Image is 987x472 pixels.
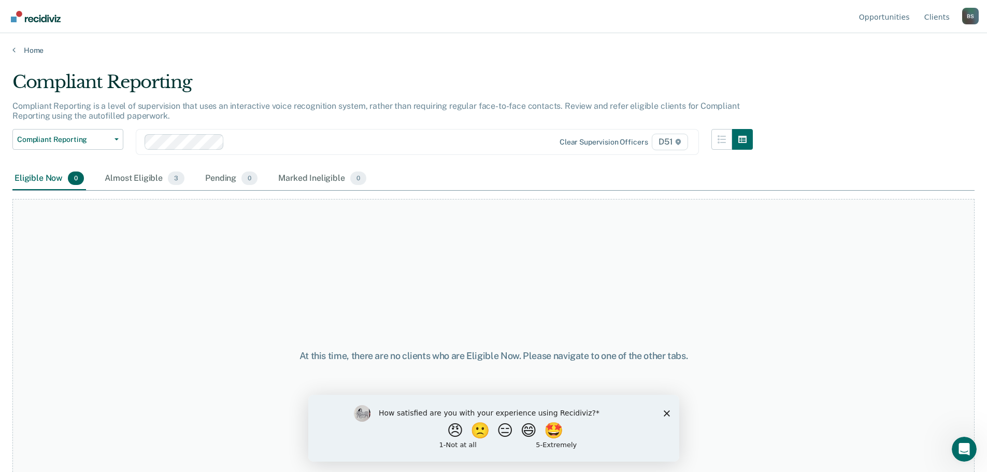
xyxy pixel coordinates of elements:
[12,46,975,55] a: Home
[12,129,123,150] button: Compliant Reporting
[241,171,258,185] span: 0
[12,101,739,121] p: Compliant Reporting is a level of supervision that uses an interactive voice recognition system, ...
[168,171,184,185] span: 3
[253,350,734,362] div: At this time, there are no clients who are Eligible Now. Please navigate to one of the other tabs.
[103,167,187,190] div: Almost Eligible3
[308,395,679,462] iframe: Survey by Kim from Recidiviz
[68,171,84,185] span: 0
[276,167,368,190] div: Marked Ineligible0
[962,8,979,24] button: Profile dropdown button
[17,135,110,144] span: Compliant Reporting
[652,134,688,150] span: D51
[12,167,86,190] div: Eligible Now0
[952,437,977,462] iframe: Intercom live chat
[962,8,979,24] div: B S
[350,171,366,185] span: 0
[203,167,260,190] div: Pending0
[11,11,61,22] img: Recidiviz
[12,71,753,101] div: Compliant Reporting
[560,138,648,147] div: Clear supervision officers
